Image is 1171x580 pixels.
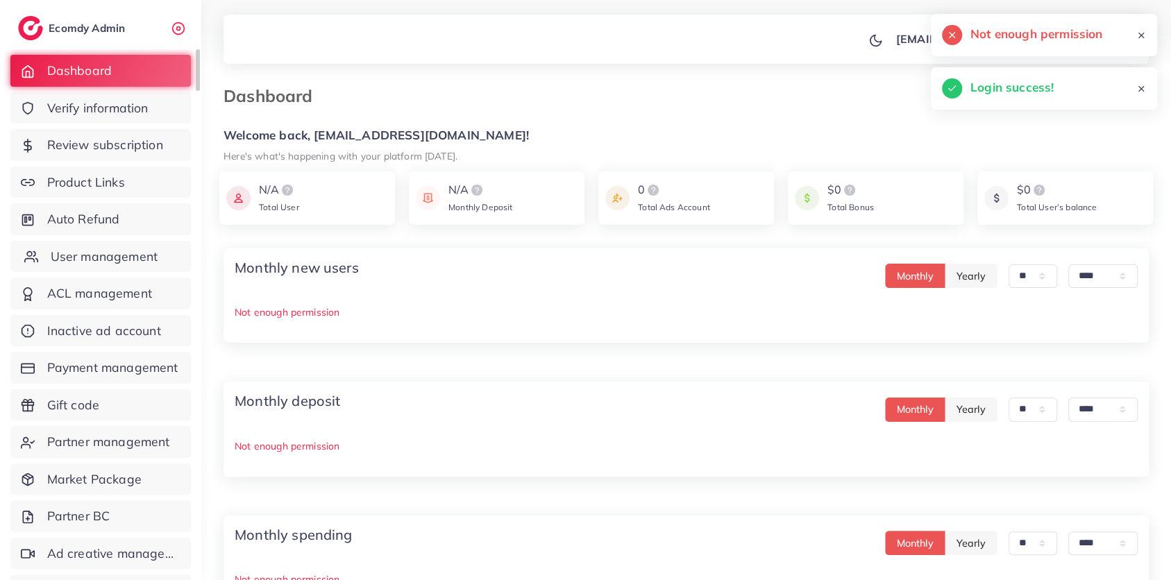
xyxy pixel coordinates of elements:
[47,545,180,563] span: Ad creative management
[10,241,191,273] a: User management
[235,259,359,276] h4: Monthly new users
[888,25,1138,53] a: [EMAIL_ADDRESS][DOMAIN_NAME]avatar
[827,202,874,212] span: Total Bonus
[47,396,99,414] span: Gift code
[235,304,1138,321] p: Not enough permission
[10,500,191,532] a: Partner BC
[448,182,512,198] div: N/A
[47,322,161,340] span: Inactive ad account
[885,264,945,288] button: Monthly
[1031,182,1047,198] img: logo
[984,182,1009,214] img: icon payment
[279,182,296,198] img: logo
[47,136,163,154] span: Review subscription
[47,99,149,117] span: Verify information
[51,248,158,266] span: User management
[885,398,945,422] button: Monthly
[645,182,662,198] img: logo
[224,86,323,106] h3: Dashboard
[841,182,858,198] img: logo
[10,92,191,124] a: Verify information
[47,507,110,525] span: Partner BC
[10,55,191,87] a: Dashboard
[885,531,945,555] button: Monthly
[448,202,512,212] span: Monthly Deposit
[605,182,630,214] img: icon payment
[10,203,191,235] a: Auto Refund
[945,398,997,422] button: Yearly
[47,173,125,191] span: Product Links
[10,315,191,347] a: Inactive ad account
[10,389,191,421] a: Gift code
[18,16,43,40] img: logo
[224,150,457,162] small: Here's what's happening with your platform [DATE].
[638,202,710,212] span: Total Ads Account
[259,202,299,212] span: Total User
[795,182,819,214] img: icon payment
[896,31,1095,47] p: [EMAIL_ADDRESS][DOMAIN_NAME]
[10,129,191,161] a: Review subscription
[49,22,128,35] h2: Ecomdy Admin
[10,426,191,458] a: Partner management
[10,352,191,384] a: Payment management
[47,470,142,488] span: Market Package
[827,182,874,198] div: $0
[945,264,997,288] button: Yearly
[10,167,191,198] a: Product Links
[10,538,191,570] a: Ad creative management
[1017,202,1097,212] span: Total User’s balance
[47,433,170,451] span: Partner management
[235,393,340,409] h4: Monthly deposit
[18,16,128,40] a: logoEcomdy Admin
[469,182,485,198] img: logo
[47,359,178,377] span: Payment management
[638,182,710,198] div: 0
[259,182,299,198] div: N/A
[47,62,112,80] span: Dashboard
[226,182,251,214] img: icon payment
[47,284,152,302] span: ACL management
[10,463,191,495] a: Market Package
[1017,182,1097,198] div: $0
[970,78,1054,96] h5: Login success!
[10,278,191,309] a: ACL management
[235,527,353,543] h4: Monthly spending
[416,182,440,214] img: icon payment
[945,531,997,555] button: Yearly
[970,25,1102,43] h5: Not enough permission
[47,210,120,228] span: Auto Refund
[224,128,1149,143] h5: Welcome back, [EMAIL_ADDRESS][DOMAIN_NAME]!
[235,438,1138,454] p: Not enough permission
